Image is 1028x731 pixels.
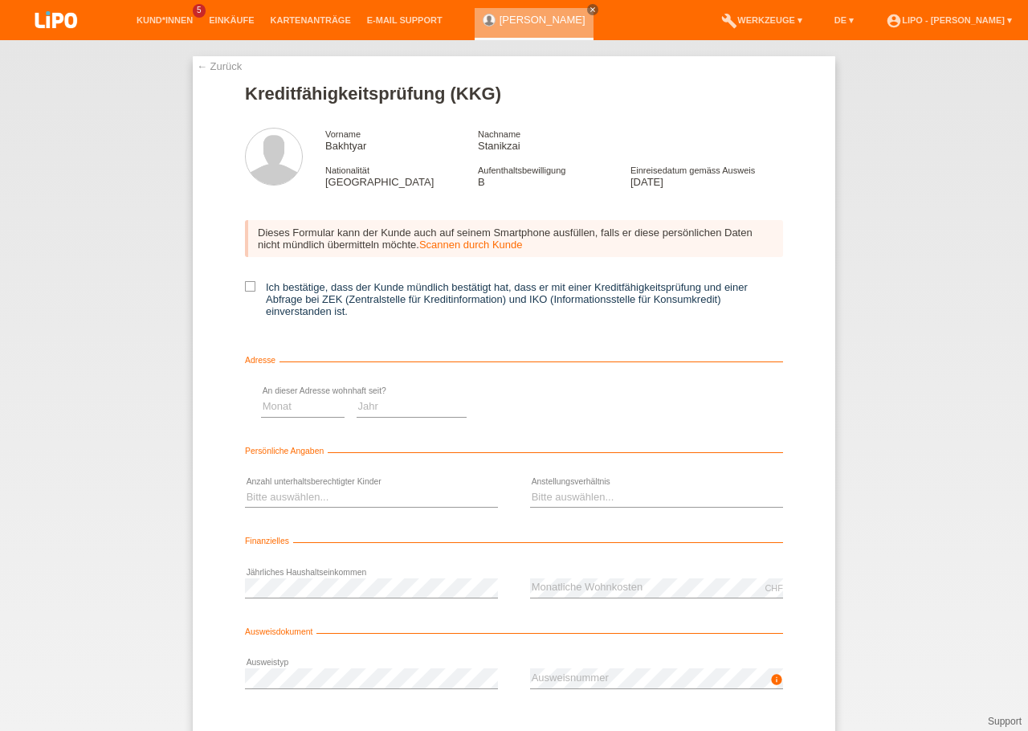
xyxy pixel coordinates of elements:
[478,164,630,188] div: B
[245,537,293,545] span: Finanzielles
[201,15,262,25] a: Einkäufe
[886,13,902,29] i: account_circle
[245,627,316,636] span: Ausweisdokument
[587,4,598,15] a: close
[245,447,328,455] span: Persönliche Angaben
[245,281,783,317] label: Ich bestätige, dass der Kunde mündlich bestätigt hat, dass er mit einer Kreditfähigkeitsprüfung u...
[325,129,361,139] span: Vorname
[16,33,96,45] a: LIPO pay
[263,15,359,25] a: Kartenanträge
[721,13,737,29] i: build
[193,4,206,18] span: 5
[478,128,630,152] div: Stanikzai
[770,678,783,688] a: info
[245,356,279,365] span: Adresse
[826,15,862,25] a: DE ▾
[325,128,478,152] div: Bakhtyar
[713,15,810,25] a: buildWerkzeuge ▾
[478,165,565,175] span: Aufenthaltsbewilligung
[325,164,478,188] div: [GEOGRAPHIC_DATA]
[630,165,755,175] span: Einreisedatum gemäss Ausweis
[359,15,451,25] a: E-Mail Support
[770,673,783,686] i: info
[245,220,783,257] div: Dieses Formular kann der Kunde auch auf seinem Smartphone ausfüllen, falls er diese persönlichen ...
[878,15,1020,25] a: account_circleLIPO - [PERSON_NAME] ▾
[419,239,523,251] a: Scannen durch Kunde
[478,129,520,139] span: Nachname
[988,716,1022,727] a: Support
[500,14,585,26] a: [PERSON_NAME]
[128,15,201,25] a: Kund*innen
[197,60,242,72] a: ← Zurück
[630,164,783,188] div: [DATE]
[325,165,369,175] span: Nationalität
[245,84,783,104] h1: Kreditfähigkeitsprüfung (KKG)
[589,6,597,14] i: close
[765,583,783,593] div: CHF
